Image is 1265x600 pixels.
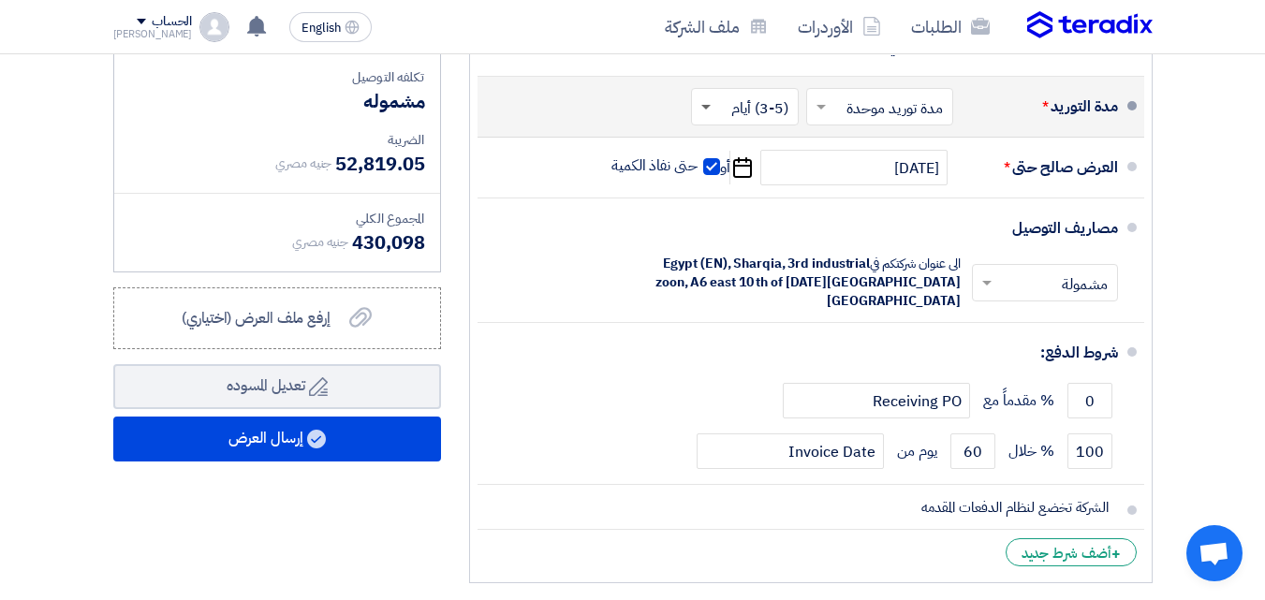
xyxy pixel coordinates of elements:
[760,150,948,185] input: سنة-شهر-يوم
[129,67,425,87] div: تكلفه التوصيل
[697,433,884,469] input: payment-term-2
[289,12,372,42] button: English
[352,228,424,256] span: 430,098
[113,364,441,409] button: تعديل المسوده
[199,12,229,42] img: profile_test.png
[983,391,1053,410] span: % مقدماً مع
[1027,11,1153,39] img: Teradix logo
[363,87,424,115] span: مشموله
[633,255,961,311] div: الى عنوان شركتكم في
[1006,538,1137,566] div: أضف شرط جديد
[507,330,1118,375] div: شروط الدفع:
[783,383,970,418] input: payment-term-2
[152,14,192,30] div: الحساب
[1008,442,1054,461] span: % خلال
[896,5,1005,49] a: الطلبات
[655,254,960,311] span: Egypt (EN), Sharqia, 3rd industrial zoon, A6 east 10 th of [DATE][GEOGRAPHIC_DATA] [GEOGRAPHIC_DATA]
[1186,525,1243,581] div: دردشة مفتوحة
[1067,433,1112,469] input: payment-term-2
[302,22,341,35] span: English
[950,433,995,469] input: payment-term-2
[335,150,424,178] span: 52,819.05
[783,5,896,49] a: الأوردرات
[1067,383,1112,418] input: payment-term-1
[720,158,730,177] span: أو
[113,29,193,39] div: [PERSON_NAME]
[611,156,720,175] label: حتى نفاذ الكمية
[897,442,937,461] span: يوم من
[182,307,331,329] span: إرفع ملف العرض (اختياري)
[129,130,425,150] div: الضريبة
[968,145,1118,190] div: العرض صالح حتى
[129,209,425,228] div: المجموع الكلي
[493,489,1118,524] input: أضف ملاحظاتك و شروطك هنا
[113,417,441,461] button: إرسال العرض
[292,232,348,252] span: جنيه مصري
[968,84,1118,129] div: مدة التوريد
[650,5,783,49] a: ملف الشركة
[275,154,331,173] span: جنيه مصري
[968,206,1118,251] div: مصاريف التوصيل
[1111,543,1121,565] span: +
